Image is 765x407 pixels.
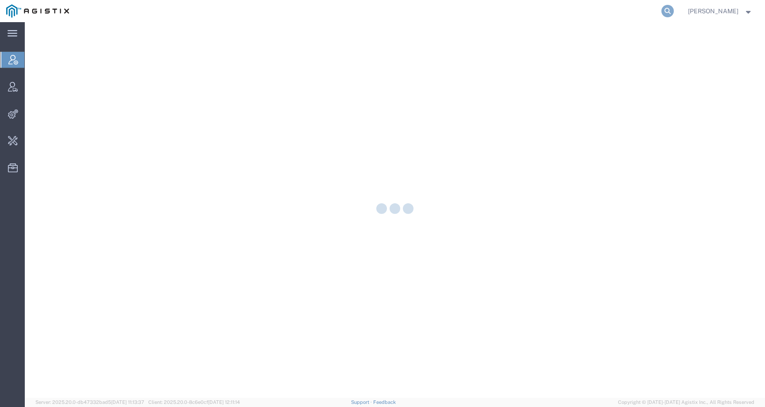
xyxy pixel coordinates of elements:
[148,399,240,405] span: Client: 2025.20.0-8c6e0cf
[351,399,373,405] a: Support
[35,399,144,405] span: Server: 2025.20.0-db47332bad5
[208,399,240,405] span: [DATE] 12:11:14
[688,6,738,16] span: Kate Petrenko
[6,4,69,18] img: logo
[111,399,144,405] span: [DATE] 11:13:37
[688,6,753,16] button: [PERSON_NAME]
[618,399,754,406] span: Copyright © [DATE]-[DATE] Agistix Inc., All Rights Reserved
[373,399,396,405] a: Feedback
